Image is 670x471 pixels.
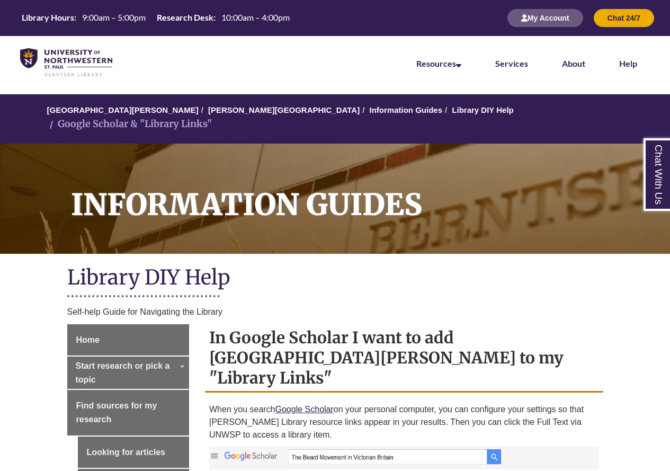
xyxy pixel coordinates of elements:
[67,324,190,356] a: Home
[495,58,528,68] a: Services
[67,390,190,435] a: Find sources for my research
[47,117,212,132] li: Google Scholar & "Library Links"
[76,401,157,424] span: Find sources for my research
[67,264,603,292] h1: Library DIY Help
[78,437,190,468] a: Looking for articles
[17,9,294,26] table: Hours Today
[507,9,583,27] button: My Account
[208,105,360,114] a: [PERSON_NAME][GEOGRAPHIC_DATA]
[562,58,585,68] a: About
[452,105,513,114] a: Library DIY Help
[209,403,599,441] p: When you search on your personal computer, you can configure your settings so that [PERSON_NAME] ...
[67,357,190,389] a: Start research or pick a topic
[20,48,112,77] img: UNWSP Library Logo
[369,105,442,114] a: Information Guides
[221,12,290,22] span: 10:00am – 4:00pm
[82,12,146,22] span: 9:00am – 5:00pm
[76,335,100,344] span: Home
[17,9,78,26] th: Library Hours:
[594,9,654,27] button: Chat 24/7
[17,9,294,27] a: Hours Today
[507,13,583,22] a: My Account
[59,144,670,240] h1: Information Guides
[76,361,170,384] span: Start research or pick a topic
[47,105,199,114] a: [GEOGRAPHIC_DATA][PERSON_NAME]
[275,405,334,414] a: Google Scholar
[67,307,223,316] span: Self-help Guide for Navigating the Library
[594,13,654,22] a: Chat 24/7
[619,58,637,68] a: Help
[205,324,603,393] h2: In Google Scholar I want to add [GEOGRAPHIC_DATA][PERSON_NAME] to my "Library Links"
[416,58,461,68] a: Resources
[153,9,217,26] th: Research Desk:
